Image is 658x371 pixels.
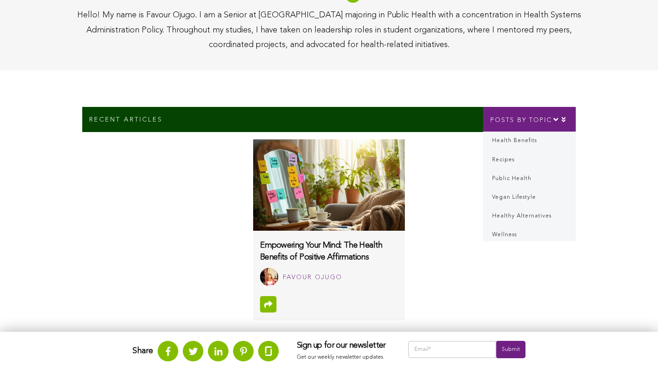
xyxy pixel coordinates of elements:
a: Empowering Your Mind: The Health Benefits of Positive Affirmations Favour Ojugo Favour Ojugo [253,231,405,292]
img: positive-affirmations-benefits [253,139,405,231]
div: Hello! My name is Favour Ojugo. I am a Senior at [GEOGRAPHIC_DATA] majoring in Public Health with... [73,8,585,52]
div: Favour Ojugo [283,272,342,283]
iframe: Chat Widget [612,327,658,371]
input: Submit [496,341,525,358]
p: Get our weekly newsletter updates. [297,353,390,363]
a: Vegan Lifestyle [483,188,576,207]
img: Favour Ojugo [260,268,278,286]
a: Wellness [483,226,576,244]
div: Posts by topic [483,107,576,132]
h3: Sign up for our newsletter [297,341,390,351]
p: Recent Articles [89,115,163,124]
a: Health Benefits [483,132,576,150]
img: glassdoor.svg [265,346,272,356]
h3: Empowering Your Mind: The Health Benefits of Positive Affirmations [260,240,398,263]
a: Public Health [483,170,576,188]
input: Email* [408,341,496,358]
a: Healthy Alternatives [483,207,576,226]
a: Recipes [483,151,576,170]
strong: Share [133,347,153,355]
